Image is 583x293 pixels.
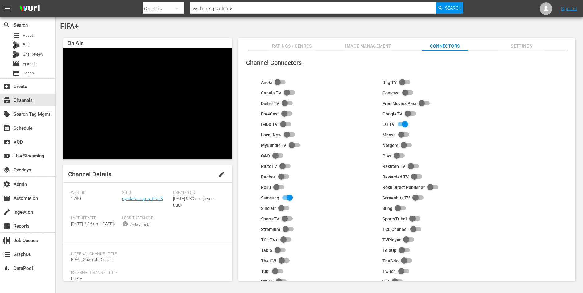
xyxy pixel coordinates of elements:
[63,48,232,159] div: Video Player
[71,196,81,201] span: 1780
[261,111,279,116] div: FreeCast
[71,270,221,275] span: External Channel Title:
[12,69,20,77] span: Series
[246,59,302,66] span: Channel Connectors
[3,138,10,146] span: VOD
[71,216,119,221] span: Last Updated:
[261,101,279,106] div: Distro TV
[445,2,461,14] span: Search
[261,90,281,95] div: Canela TV
[3,21,10,29] span: Search
[261,258,276,263] div: The CW
[382,101,416,106] div: Free Movies Plex
[261,227,280,232] div: Stremium
[3,222,10,230] span: Reports
[214,167,229,182] button: edit
[71,276,82,281] span: FIFA+
[382,164,405,169] div: Rakuten TV
[3,251,10,258] span: GraphQL
[261,185,271,190] div: Roku
[218,171,225,178] span: edit
[382,206,392,211] div: Sling
[71,190,119,195] span: Wurl ID:
[12,51,20,58] div: Bits Review
[261,248,272,253] div: Tablo
[261,269,270,274] div: Tubi
[498,42,545,50] span: Settings
[382,227,408,232] div: TCL Channel
[122,216,170,221] span: Lock Threshold:
[60,22,79,31] span: FIFA+
[71,221,115,226] span: [DATE] 2:36 am ([DATE])
[345,42,391,50] span: Image Management
[15,2,44,16] img: ans4CAIJ8jUAAAAAAAAAAAAAAAAAAAAAAAAgQb4GAAAAAAAAAAAAAAAAAAAAAAAAJMjXAAAAAAAAAAAAAAAAAAAAAAAAgAT5G...
[261,174,276,179] div: Redbox
[382,216,407,221] div: SportsTribal
[382,258,399,263] div: TheGrio
[71,257,112,262] span: FIFA+ Spanish Global
[3,181,10,188] span: Admin
[261,153,270,158] div: O&O
[4,5,11,12] span: menu
[3,265,10,272] span: DataPool
[382,90,400,95] div: Comcast
[3,195,10,202] span: Automation
[12,41,20,49] div: Bits
[261,216,279,221] div: SportsTV
[23,32,33,39] span: Asset
[422,42,468,50] span: Connectors
[382,195,410,200] div: Screenhits TV
[382,279,389,284] div: ViX
[3,97,10,104] span: Channels
[261,237,278,242] div: TCL TV+
[382,111,402,116] div: GoogleTV
[382,80,397,85] div: Biig TV
[261,279,273,284] div: VIDAA
[3,237,10,244] span: Job Queues
[261,164,277,169] div: PlutoTV
[122,221,128,227] span: info
[122,196,163,201] a: sysdata_s_p_a_fifa_5
[382,153,391,158] div: Plex
[23,70,34,76] span: Series
[71,252,221,257] span: Internal Channel Title:
[173,196,215,207] span: [DATE] 9:39 am (a year ago)
[382,174,409,179] div: Rewarded TV
[382,143,398,148] div: Netgem
[261,122,278,127] div: IMDb TV
[561,6,577,11] a: Sign Out
[382,185,425,190] div: Roku Direct Publisher
[261,206,276,211] div: Sinclair
[261,195,279,200] div: Samsung
[23,51,43,57] span: Bits Review
[382,237,401,242] div: TVPlayer
[3,124,10,132] span: Schedule
[261,80,272,85] div: Anoki
[382,269,396,274] div: Twitch
[3,83,10,90] span: Create
[12,32,20,39] span: Asset
[122,190,170,195] span: Slug:
[382,132,396,137] div: Mansa
[382,248,396,253] div: TeleUp
[23,42,30,48] span: Bits
[3,166,10,174] span: Overlays
[12,60,20,68] span: Episode
[436,2,463,14] button: Search
[3,111,10,118] span: Search Tag Mgmt
[3,208,10,216] span: Ingestion
[23,61,37,67] span: Episode
[68,40,83,46] span: On Air
[261,143,286,148] div: MyBundleTV
[269,42,315,50] span: Ratings / Genres
[173,190,221,195] span: Created On:
[68,170,111,178] span: Channel Details
[3,152,10,160] span: Live Streaming
[261,132,281,137] div: Local Now
[130,221,149,228] div: 7-day lock
[382,122,395,127] div: LG TV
